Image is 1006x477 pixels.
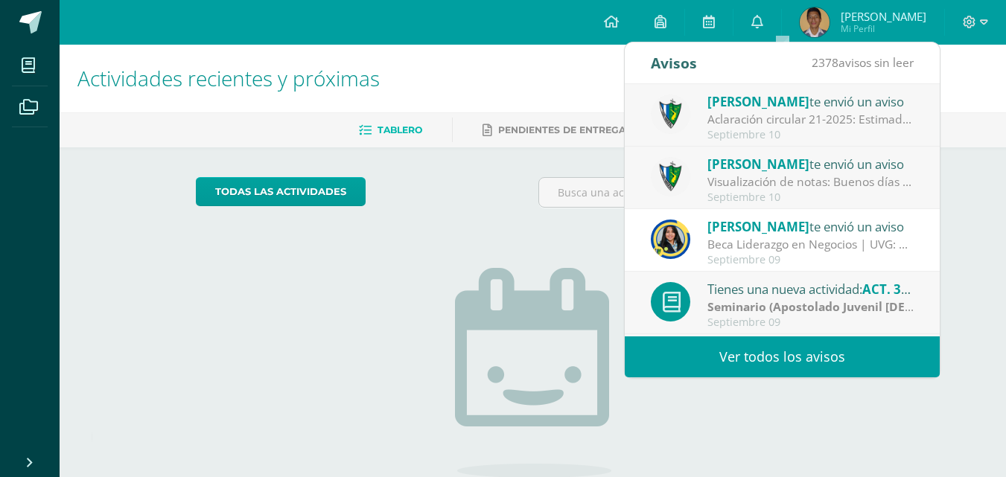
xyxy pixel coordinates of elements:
[707,93,809,110] span: [PERSON_NAME]
[651,220,690,259] img: 9385da7c0ece523bc67fca2554c96817.png
[707,279,914,298] div: Tienes una nueva actividad:
[707,191,914,204] div: Septiembre 10
[800,7,830,37] img: 337ce8b34d0d71555e1e636cad2a457c.png
[483,118,625,142] a: Pendientes de entrega
[651,42,697,83] div: Avisos
[707,298,914,316] div: | Zona
[77,64,380,92] span: Actividades recientes y próximas
[196,177,366,206] a: todas las Actividades
[707,156,809,173] span: [PERSON_NAME]
[707,218,809,235] span: [PERSON_NAME]
[707,129,914,141] div: Septiembre 10
[707,316,914,329] div: Septiembre 09
[841,9,926,24] span: [PERSON_NAME]
[707,173,914,191] div: Visualización de notas: Buenos días estimados padres y estudiantes, es un gusto saludarlos. Por e...
[841,22,926,35] span: Mi Perfil
[707,236,914,253] div: Beca Liderazgo en Negocios | UVG: Gusto en saludarlos chicos, que estén brillando en su práctica....
[707,154,914,173] div: te envió un aviso
[651,95,690,134] img: 9f174a157161b4ddbe12118a61fed988.png
[378,124,422,135] span: Tablero
[707,217,914,236] div: te envió un aviso
[707,254,914,266] div: Septiembre 09
[625,336,940,377] a: Ver todos los avisos
[707,92,914,111] div: te envió un aviso
[498,124,625,135] span: Pendientes de entrega
[707,111,914,128] div: Aclaración circular 21-2025: Estimados padres y estudiantes, es un gusto saludarlos. Únicamente c...
[359,118,422,142] a: Tablero
[812,54,914,71] span: avisos sin leer
[812,54,838,71] span: 2378
[539,178,869,207] input: Busca una actividad próxima aquí...
[651,157,690,196] img: 9f174a157161b4ddbe12118a61fed988.png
